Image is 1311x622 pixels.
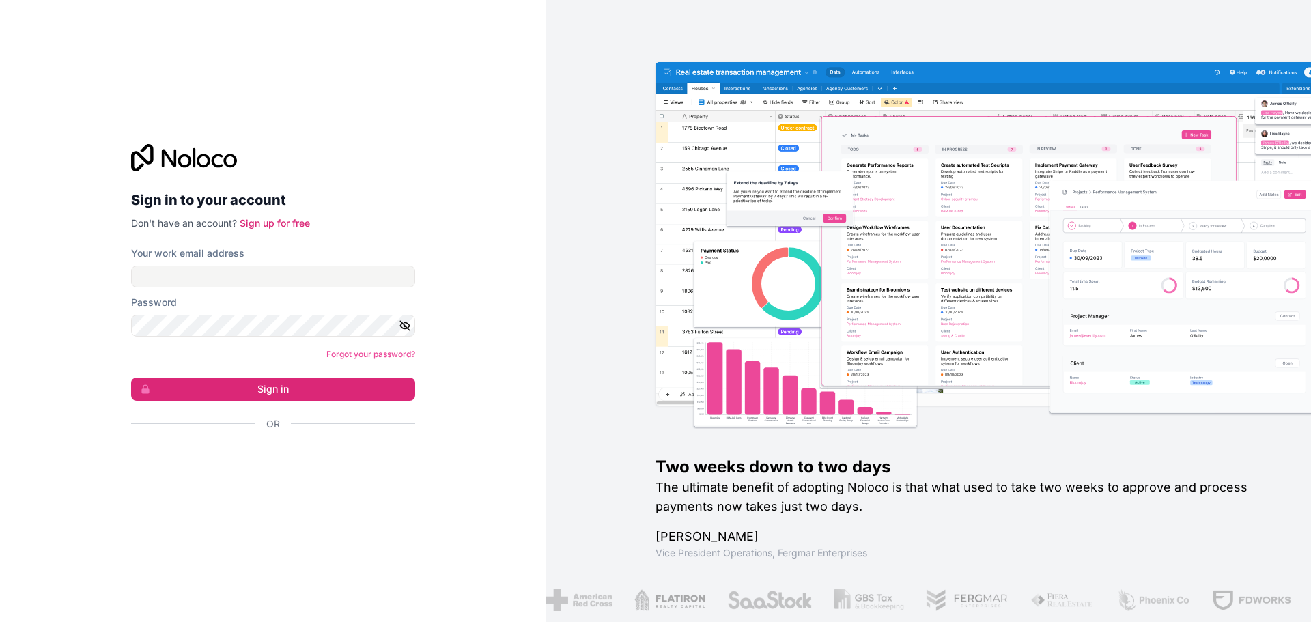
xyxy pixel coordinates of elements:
h2: Sign in to your account [131,188,415,212]
input: Email address [131,266,415,287]
span: Or [266,417,280,431]
h1: [PERSON_NAME] [655,527,1267,546]
span: Don't have an account? [131,217,237,229]
a: Forgot your password? [326,349,415,359]
img: /assets/gbstax-C-GtDUiK.png [749,589,819,611]
img: /assets/phoenix-BREaitsQ.png [1031,589,1105,611]
button: Sign in [131,378,415,401]
h2: The ultimate benefit of adopting Noloco is that what used to take two weeks to approve and proces... [655,478,1267,516]
img: /assets/fergmar-CudnrXN5.png [841,589,924,611]
h1: Vice President Operations , Fergmar Enterprises [655,546,1267,560]
img: /assets/fiera-fwj2N5v4.png [946,589,1010,611]
img: /assets/saastock-C6Zbiodz.png [642,589,727,611]
input: Password [131,315,415,337]
img: /assets/flatiron-C8eUkumj.png [549,589,620,611]
h1: Two weeks down to two days [655,456,1267,478]
a: Sign up for free [240,217,310,229]
img: /assets/fdworks-Bi04fVtw.png [1127,589,1207,611]
label: Your work email address [131,246,244,260]
label: Password [131,296,177,309]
